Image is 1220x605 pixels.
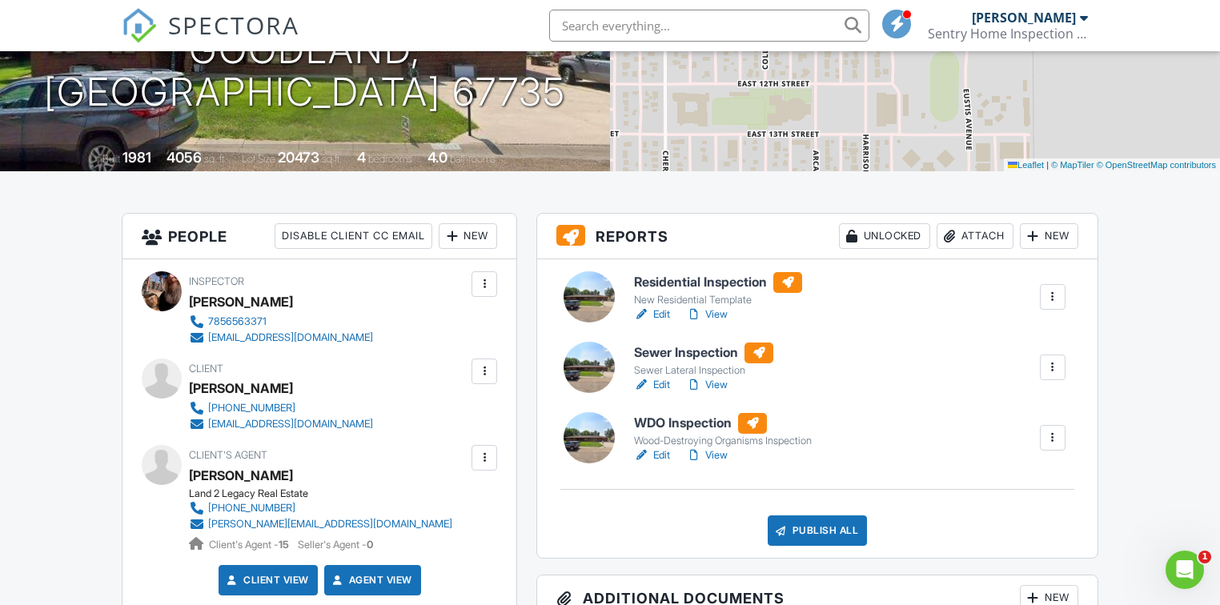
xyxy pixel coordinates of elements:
[634,447,670,463] a: Edit
[122,214,516,259] h3: People
[686,307,728,323] a: View
[1046,160,1049,170] span: |
[450,153,496,165] span: bathrooms
[330,572,412,588] a: Agent View
[634,272,802,307] a: Residential Inspection New Residential Template
[427,149,447,166] div: 4.0
[634,343,773,363] h6: Sewer Inspection
[839,223,930,249] div: Unlocked
[122,22,299,55] a: SPECTORA
[189,487,465,500] div: Land 2 Legacy Real Estate
[208,502,295,515] div: [PHONE_NUMBER]
[189,314,373,330] a: 7856563371
[439,223,497,249] div: New
[298,539,373,551] span: Seller's Agent -
[368,153,412,165] span: bedrooms
[208,418,373,431] div: [EMAIL_ADDRESS][DOMAIN_NAME]
[1198,551,1211,563] span: 1
[1097,160,1216,170] a: © OpenStreetMap contributors
[686,447,728,463] a: View
[549,10,869,42] input: Search everything...
[928,26,1088,42] div: Sentry Home Inspection Services LLC
[634,294,802,307] div: New Residential Template
[322,153,342,165] span: sq.ft.
[972,10,1076,26] div: [PERSON_NAME]
[189,500,452,516] a: [PHONE_NUMBER]
[208,402,295,415] div: [PHONE_NUMBER]
[189,290,293,314] div: [PERSON_NAME]
[242,153,275,165] span: Lot Size
[189,330,373,346] a: [EMAIL_ADDRESS][DOMAIN_NAME]
[1166,551,1204,589] iframe: Intercom live chat
[634,364,773,377] div: Sewer Lateral Inspection
[634,272,802,293] h6: Residential Inspection
[224,572,309,588] a: Client View
[168,8,299,42] span: SPECTORA
[122,8,157,43] img: The Best Home Inspection Software - Spectora
[275,223,432,249] div: Disable Client CC Email
[189,449,267,461] span: Client's Agent
[686,377,728,393] a: View
[634,413,812,434] h6: WDO Inspection
[1020,223,1078,249] div: New
[937,223,1013,249] div: Attach
[1051,160,1094,170] a: © MapTiler
[357,149,366,166] div: 4
[189,400,373,416] a: [PHONE_NUMBER]
[537,214,1097,259] h3: Reports
[122,149,151,166] div: 1981
[279,539,289,551] strong: 15
[634,435,812,447] div: Wood-Destroying Organisms Inspection
[204,153,227,165] span: sq. ft.
[189,376,293,400] div: [PERSON_NAME]
[208,315,267,328] div: 7856563371
[634,307,670,323] a: Edit
[189,275,244,287] span: Inspector
[189,516,452,532] a: [PERSON_NAME][EMAIL_ADDRESS][DOMAIN_NAME]
[189,416,373,432] a: [EMAIL_ADDRESS][DOMAIN_NAME]
[102,153,120,165] span: Built
[634,343,773,378] a: Sewer Inspection Sewer Lateral Inspection
[209,539,291,551] span: Client's Agent -
[367,539,373,551] strong: 0
[208,331,373,344] div: [EMAIL_ADDRESS][DOMAIN_NAME]
[634,377,670,393] a: Edit
[189,363,223,375] span: Client
[634,413,812,448] a: WDO Inspection Wood-Destroying Organisms Inspection
[768,515,868,546] div: Publish All
[208,518,452,531] div: [PERSON_NAME][EMAIL_ADDRESS][DOMAIN_NAME]
[189,463,293,487] a: [PERSON_NAME]
[167,149,202,166] div: 4056
[278,149,319,166] div: 20473
[1008,160,1044,170] a: Leaflet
